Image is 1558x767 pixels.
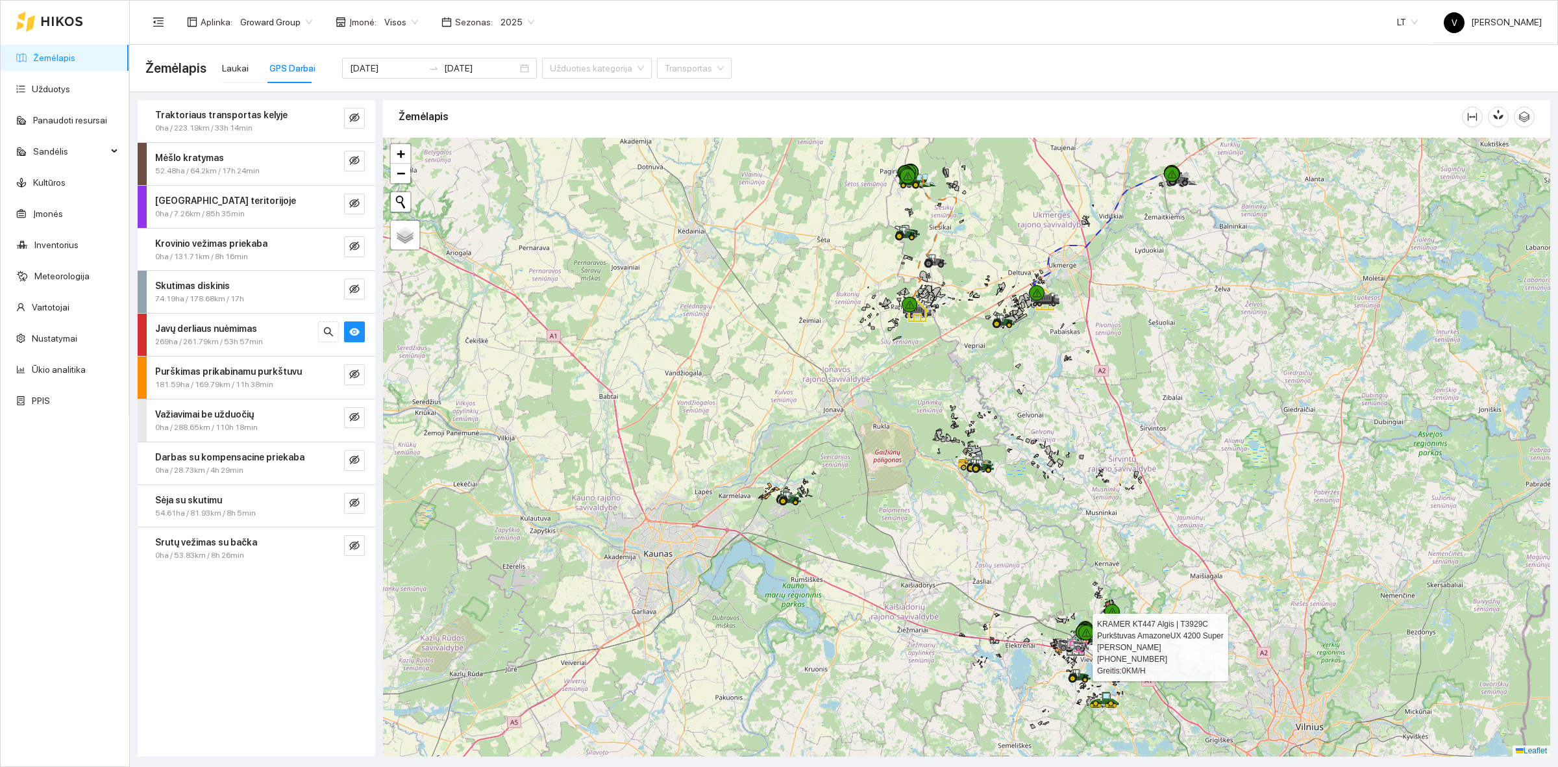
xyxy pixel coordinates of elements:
[344,493,365,514] button: eye-invisible
[391,221,419,249] a: Layers
[187,17,197,27] span: layout
[155,495,222,505] strong: Sėja su skutimu
[344,364,365,385] button: eye-invisible
[155,208,245,220] span: 0ha / 7.26km / 85h 35min
[138,314,375,356] div: Javų derliaus nuėmimas269ha / 261.79km / 53h 57minsearcheye
[138,271,375,313] div: Skutimas diskinis74.19ha / 178.68km / 17heye-invisible
[155,336,263,348] span: 269ha / 261.79km / 53h 57min
[155,452,304,462] strong: Darbas su kompensacine priekaba
[349,327,360,339] span: eye
[32,364,86,375] a: Ūkio analitika
[155,281,230,291] strong: Skutimas diskinis
[349,540,360,553] span: eye-invisible
[155,379,273,391] span: 181.59ha / 169.79km / 11h 38min
[155,195,296,206] strong: [GEOGRAPHIC_DATA] teritorijoje
[397,145,405,162] span: +
[391,192,410,212] button: Initiate a new search
[269,61,315,75] div: GPS Darbai
[155,122,253,134] span: 0ha / 223.19km / 33h 14min
[344,151,365,171] button: eye-invisible
[145,9,171,35] button: menu-fold
[138,399,375,442] div: Važiavimai be užduočių0ha / 288.65km / 110h 18mineye-invisible
[155,238,267,249] strong: Krovinio vežimas priekaba
[344,108,365,129] button: eye-invisible
[399,98,1462,135] div: Žemėlapis
[391,144,410,164] a: Zoom in
[155,464,243,477] span: 0ha / 28.73km / 4h 29min
[138,186,375,228] div: [GEOGRAPHIC_DATA] teritorijoje0ha / 7.26km / 85h 35mineye-invisible
[428,63,439,73] span: to
[397,165,405,181] span: −
[155,537,257,547] strong: Srutų vežimas su bačka
[1444,17,1542,27] span: [PERSON_NAME]
[33,138,107,164] span: Sandėlis
[34,240,79,250] a: Inventorius
[138,485,375,527] div: Sėja su skutimu54.61ha / 81.93km / 8h 5mineye-invisible
[155,409,254,420] strong: Važiavimai be užduočių
[384,12,418,32] span: Visos
[33,177,66,188] a: Kultūros
[138,357,375,399] div: Purškimas prikabinamu purkštuvu181.59ha / 169.79km / 11h 38mineye-invisible
[33,115,107,125] a: Panaudoti resursai
[138,229,375,271] div: Krovinio vežimas priekaba0ha / 131.71km / 8h 16mineye-invisible
[323,327,334,339] span: search
[201,15,232,29] span: Aplinka :
[349,198,360,210] span: eye-invisible
[349,112,360,125] span: eye-invisible
[344,407,365,428] button: eye-invisible
[428,63,439,73] span: swap-right
[32,333,77,344] a: Nustatymai
[344,321,365,342] button: eye
[240,12,312,32] span: Groward Group
[349,15,377,29] span: Įmonė :
[441,17,452,27] span: calendar
[350,61,423,75] input: Pradžios data
[344,194,365,214] button: eye-invisible
[391,164,410,183] a: Zoom out
[349,369,360,381] span: eye-invisible
[444,61,517,75] input: Pabaigos data
[33,53,75,63] a: Žemėlapis
[153,16,164,28] span: menu-fold
[344,535,365,556] button: eye-invisible
[344,236,365,257] button: eye-invisible
[34,271,90,281] a: Meteorologija
[138,527,375,570] div: Srutų vežimas su bačka0ha / 53.83km / 8h 26mineye-invisible
[138,100,375,142] div: Traktoriaus transportas kelyje0ha / 223.19km / 33h 14mineye-invisible
[155,366,302,377] strong: Purškimas prikabinamu purkštuvu
[1463,112,1482,122] span: column-width
[349,155,360,168] span: eye-invisible
[455,15,493,29] span: Sezonas :
[349,284,360,296] span: eye-invisible
[1452,12,1457,33] span: V
[501,12,534,32] span: 2025
[318,321,339,342] button: search
[155,293,244,305] span: 74.19ha / 178.68km / 17h
[155,421,258,434] span: 0ha / 288.65km / 110h 18min
[155,507,256,520] span: 54.61ha / 81.93km / 8h 5min
[138,442,375,484] div: Darbas su kompensacine priekaba0ha / 28.73km / 4h 29mineye-invisible
[155,549,244,562] span: 0ha / 53.83km / 8h 26min
[32,302,69,312] a: Vartotojai
[138,143,375,185] div: Mėšlo kratymas52.48ha / 64.2km / 17h 24mineye-invisible
[155,323,257,334] strong: Javų derliaus nuėmimas
[155,165,260,177] span: 52.48ha / 64.2km / 17h 24min
[344,279,365,299] button: eye-invisible
[349,455,360,467] span: eye-invisible
[1397,12,1418,32] span: LT
[336,17,346,27] span: shop
[349,241,360,253] span: eye-invisible
[33,208,63,219] a: Įmonės
[155,110,288,120] strong: Traktoriaus transportas kelyje
[32,84,70,94] a: Užduotys
[155,251,248,263] span: 0ha / 131.71km / 8h 16min
[145,58,206,79] span: Žemėlapis
[32,396,50,406] a: PPIS
[1462,107,1483,127] button: column-width
[222,61,249,75] div: Laukai
[155,153,224,163] strong: Mėšlo kratymas
[349,497,360,510] span: eye-invisible
[349,412,360,424] span: eye-invisible
[1516,746,1547,755] a: Leaflet
[344,450,365,471] button: eye-invisible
